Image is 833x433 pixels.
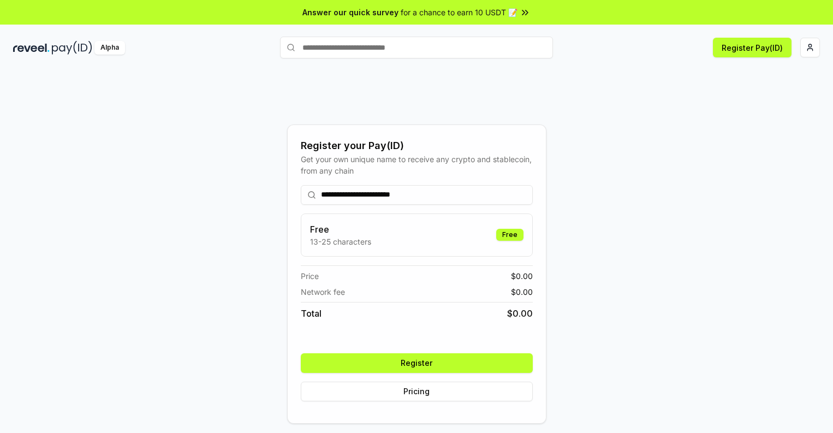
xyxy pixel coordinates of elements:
[52,41,92,55] img: pay_id
[301,382,533,401] button: Pricing
[401,7,517,18] span: for a chance to earn 10 USDT 📝
[302,7,398,18] span: Answer our quick survey
[511,270,533,282] span: $ 0.00
[301,286,345,298] span: Network fee
[13,41,50,55] img: reveel_dark
[301,153,533,176] div: Get your own unique name to receive any crypto and stablecoin, from any chain
[713,38,792,57] button: Register Pay(ID)
[310,223,371,236] h3: Free
[511,286,533,298] span: $ 0.00
[310,236,371,247] p: 13-25 characters
[301,270,319,282] span: Price
[507,307,533,320] span: $ 0.00
[94,41,125,55] div: Alpha
[301,138,533,153] div: Register your Pay(ID)
[496,229,523,241] div: Free
[301,307,322,320] span: Total
[301,353,533,373] button: Register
